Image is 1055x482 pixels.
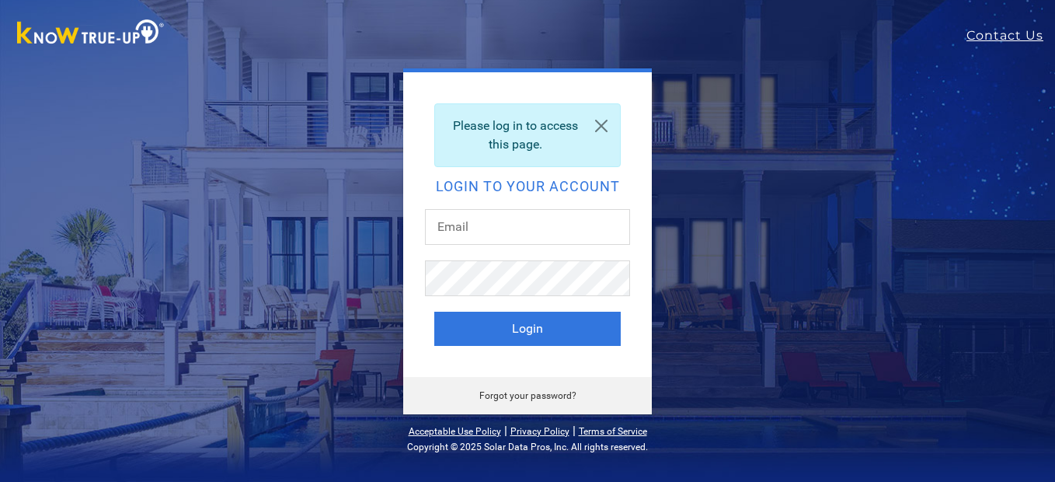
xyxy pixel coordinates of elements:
img: Know True-Up [9,16,172,51]
div: Please log in to access this page. [434,103,621,167]
a: Acceptable Use Policy [409,426,501,437]
a: Forgot your password? [479,390,576,401]
a: Close [583,104,620,148]
h2: Login to your account [434,180,621,194]
span: | [573,423,576,438]
span: | [504,423,507,438]
a: Privacy Policy [510,426,569,437]
a: Contact Us [966,26,1055,45]
input: Email [425,209,630,245]
button: Login [434,312,621,346]
a: Terms of Service [579,426,647,437]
